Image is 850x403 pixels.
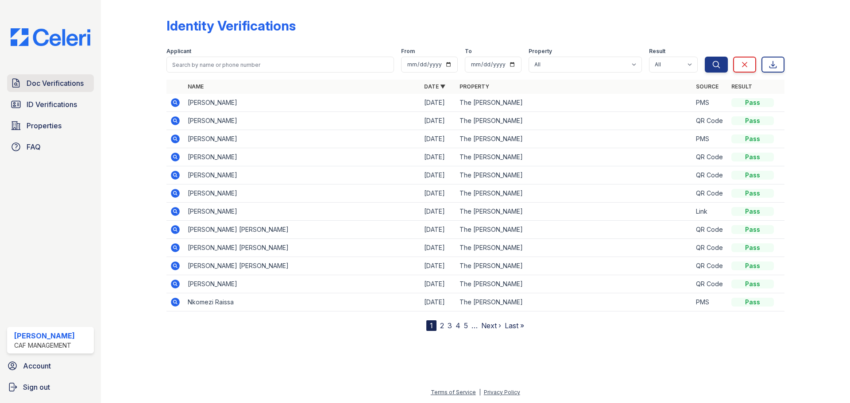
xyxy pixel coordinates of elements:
td: [PERSON_NAME] [PERSON_NAME] [184,257,421,275]
div: Pass [731,153,774,161]
td: Nkomezi Raissa [184,293,421,311]
td: The [PERSON_NAME] [456,130,692,148]
label: To [465,48,472,55]
div: Pass [731,298,774,307]
div: Pass [731,280,774,288]
td: PMS [692,130,728,148]
td: [DATE] [421,184,456,203]
a: Next › [481,321,501,330]
td: [DATE] [421,257,456,275]
a: 5 [464,321,468,330]
td: QR Code [692,275,728,293]
td: [PERSON_NAME] [184,203,421,221]
span: Doc Verifications [27,78,84,88]
td: The [PERSON_NAME] [456,184,692,203]
td: PMS [692,94,728,112]
div: Pass [731,116,774,125]
div: Pass [731,98,774,107]
img: CE_Logo_Blue-a8612792a0a2168367f1c8372b55b34899dd931a85d93a1a3d3e32e68fde9ad4.png [4,28,97,46]
a: Source [696,83,719,90]
span: Properties [27,120,62,131]
td: QR Code [692,257,728,275]
label: Property [529,48,552,55]
a: Date ▼ [424,83,445,90]
a: ID Verifications [7,96,94,113]
span: Sign out [23,382,50,392]
td: QR Code [692,112,728,130]
td: The [PERSON_NAME] [456,203,692,221]
td: QR Code [692,148,728,166]
td: QR Code [692,166,728,184]
a: 2 [440,321,444,330]
div: Pass [731,243,774,252]
td: [PERSON_NAME] [184,148,421,166]
label: Result [649,48,665,55]
td: [PERSON_NAME] [184,275,421,293]
a: Terms of Service [431,389,476,395]
td: [DATE] [421,239,456,257]
td: [PERSON_NAME] [184,94,421,112]
a: Properties [7,117,94,134]
a: 4 [456,321,460,330]
td: PMS [692,293,728,311]
div: Identity Verifications [166,18,296,34]
td: [DATE] [421,148,456,166]
a: Property [460,83,489,90]
td: Link [692,203,728,221]
td: [DATE] [421,221,456,239]
a: FAQ [7,138,94,156]
a: Privacy Policy [484,389,520,395]
td: The [PERSON_NAME] [456,239,692,257]
div: Pass [731,207,774,216]
td: The [PERSON_NAME] [456,275,692,293]
td: The [PERSON_NAME] [456,112,692,130]
td: [DATE] [421,275,456,293]
td: The [PERSON_NAME] [456,293,692,311]
td: [DATE] [421,130,456,148]
div: Pass [731,225,774,234]
td: QR Code [692,221,728,239]
td: [DATE] [421,203,456,221]
label: Applicant [166,48,191,55]
td: [PERSON_NAME] [PERSON_NAME] [184,221,421,239]
a: Result [731,83,752,90]
div: Pass [731,134,774,143]
a: Name [188,83,204,90]
td: The [PERSON_NAME] [456,166,692,184]
a: Doc Verifications [7,74,94,92]
td: QR Code [692,184,728,203]
div: [PERSON_NAME] [14,330,75,341]
td: [PERSON_NAME] [184,184,421,203]
div: 1 [426,320,437,331]
td: [PERSON_NAME] [PERSON_NAME] [184,239,421,257]
a: Last » [505,321,524,330]
div: | [479,389,481,395]
td: [DATE] [421,94,456,112]
td: [PERSON_NAME] [184,112,421,130]
td: The [PERSON_NAME] [456,148,692,166]
div: CAF Management [14,341,75,350]
div: Pass [731,189,774,198]
a: Account [4,357,97,375]
td: [PERSON_NAME] [184,130,421,148]
div: Pass [731,261,774,270]
td: QR Code [692,239,728,257]
span: FAQ [27,142,41,152]
td: [DATE] [421,293,456,311]
label: From [401,48,415,55]
td: The [PERSON_NAME] [456,257,692,275]
td: [PERSON_NAME] [184,166,421,184]
span: … [471,320,478,331]
div: Pass [731,171,774,180]
a: 3 [448,321,452,330]
td: The [PERSON_NAME] [456,221,692,239]
td: The [PERSON_NAME] [456,94,692,112]
td: [DATE] [421,112,456,130]
td: [DATE] [421,166,456,184]
span: ID Verifications [27,99,77,110]
input: Search by name or phone number [166,57,394,73]
a: Sign out [4,378,97,396]
span: Account [23,361,51,371]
